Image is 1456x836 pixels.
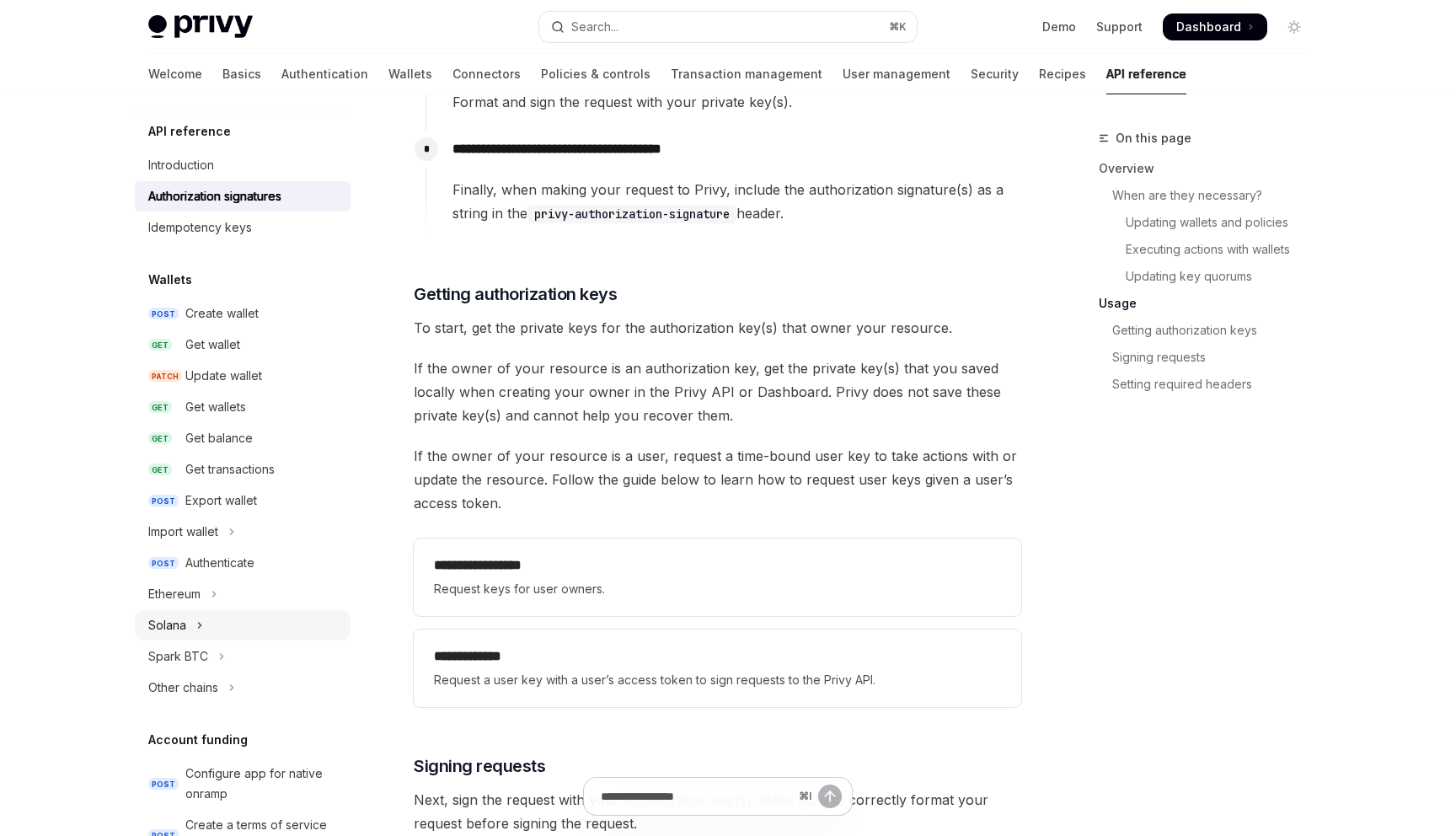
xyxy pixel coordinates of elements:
span: Getting authorization keys [414,282,617,306]
a: Policies & controls [541,54,650,94]
span: Request a user key with a user’s access token to sign requests to the Privy API. [434,670,1001,690]
span: POST [148,778,179,790]
h5: API reference [148,121,231,142]
button: Toggle Solana section [135,610,351,640]
a: Basics [222,54,261,94]
div: Get balance [185,428,253,448]
a: Introduction [135,150,351,180]
button: Toggle Other chains section [135,673,351,703]
a: Dashboard [1163,13,1267,40]
div: Get transactions [185,459,275,480]
a: GETGet transactions [135,454,351,485]
button: Toggle Spark BTC section [135,641,351,672]
div: Get wallets [185,397,246,417]
a: Setting required headers [1099,371,1321,398]
a: Authorization signatures [135,181,351,212]
a: User management [843,54,950,94]
span: PATCH [148,370,182,383]
div: Introduction [148,155,214,175]
a: GETGet balance [135,423,351,453]
span: Request keys for user owners. [434,579,1001,599]
div: Export wallet [185,490,257,511]
code: privy-authorization-signature [527,205,736,223]
h5: Wallets [148,270,192,290]
a: Authentication [281,54,368,94]
a: Wallets [388,54,432,94]
a: Idempotency keys [135,212,351,243]
span: Finally, when making your request to Privy, include the authorization signature(s) as a string in... [452,178,1020,225]
span: GET [148,432,172,445]
button: Send message [818,785,842,808]
div: Import wallet [148,522,218,542]
a: Recipes [1039,54,1086,94]
a: Support [1096,19,1143,35]
div: Ethereum [148,584,201,604]
div: Get wallet [185,335,240,355]
a: API reference [1106,54,1186,94]
div: Search... [571,17,618,37]
a: POSTExport wallet [135,485,351,516]
div: Format and sign the request with your private key(s). [452,90,1020,114]
img: light logo [148,15,253,39]
a: **** **** ***Request a user key with a user’s access token to sign requests to the Privy API. [414,630,1021,707]
span: GET [148,464,172,476]
h5: Account funding [148,730,248,750]
a: Overview [1099,155,1321,182]
span: GET [148,339,172,351]
div: Configure app for native onramp [185,764,340,804]
button: Toggle dark mode [1281,13,1308,40]
a: Welcome [148,54,202,94]
a: When are they necessary? [1099,182,1321,209]
span: To start, get the private keys for the authorization key(s) that owner your resource. [414,316,1021,340]
a: Updating key quorums [1099,263,1321,290]
a: GETGet wallet [135,330,351,360]
div: Spark BTC [148,646,208,667]
a: Security [971,54,1019,94]
div: Authenticate [185,553,254,573]
span: POST [148,557,179,570]
a: POSTCreate wallet [135,298,351,329]
a: Connectors [452,54,521,94]
span: Signing requests [414,754,545,778]
a: Updating wallets and policies [1099,209,1321,236]
button: Toggle Ethereum section [135,579,351,609]
div: Update wallet [185,366,262,386]
span: GET [148,401,172,414]
span: POST [148,495,179,507]
span: If the owner of your resource is an authorization key, get the private key(s) that you saved loca... [414,356,1021,427]
a: Signing requests [1099,344,1321,371]
div: Idempotency keys [148,217,252,238]
a: POSTConfigure app for native onramp [135,758,351,809]
a: GETGet wallets [135,392,351,422]
button: Toggle Import wallet section [135,517,351,547]
a: Executing actions with wallets [1099,236,1321,263]
span: Dashboard [1176,19,1241,35]
input: Ask a question... [601,778,792,815]
div: Authorization signatures [148,186,281,206]
span: If the owner of your resource is a user, request a time-bound user key to take actions with or up... [414,444,1021,515]
a: POSTAuthenticate [135,548,351,578]
a: Demo [1042,19,1076,35]
a: Getting authorization keys [1099,317,1321,344]
div: Other chains [148,678,218,698]
a: Usage [1099,290,1321,317]
div: Create wallet [185,303,259,324]
a: Transaction management [671,54,822,94]
a: PATCHUpdate wallet [135,361,351,391]
div: Solana [148,615,186,635]
span: ⌘ K [889,20,907,34]
button: Open search [539,12,917,42]
span: POST [148,308,179,320]
span: On this page [1116,128,1191,148]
